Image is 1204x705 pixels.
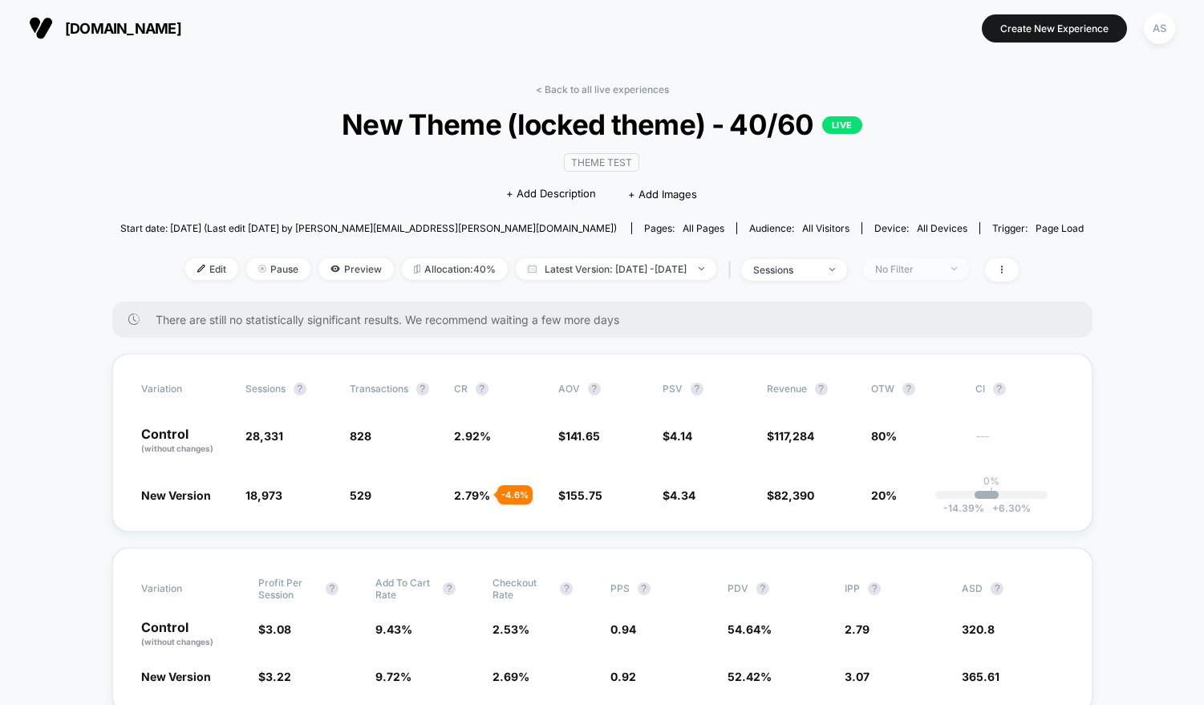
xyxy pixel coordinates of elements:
span: --- [975,432,1064,455]
span: ASD [962,582,983,594]
div: - 4.6 % [497,485,533,504]
span: Latest Version: [DATE] - [DATE] [516,258,716,280]
button: ? [991,582,1003,595]
span: 320.8 [962,622,995,636]
button: ? [416,383,429,395]
img: end [699,267,704,270]
span: all devices [917,222,967,234]
div: Audience: [749,222,849,234]
span: 80% [871,429,897,443]
button: Create New Experience [982,14,1127,43]
span: New Version [141,670,211,683]
span: $ [663,429,692,443]
img: end [951,267,957,270]
span: Profit Per Session [258,577,318,601]
span: 28,331 [245,429,283,443]
span: 2.79 % [454,488,490,502]
p: LIVE [822,116,862,134]
span: 9.43 % [375,622,412,636]
span: Checkout Rate [493,577,552,601]
span: 117,284 [774,429,814,443]
span: $ [767,429,814,443]
button: ? [815,383,828,395]
p: Control [141,427,229,455]
span: Add To Cart Rate [375,577,435,601]
span: -14.39 % [943,502,984,514]
span: New Version [141,488,211,502]
span: + Add Images [628,188,697,201]
span: 4.14 [670,429,692,443]
span: New Theme (locked theme) - 40/60 [168,107,1035,141]
span: Device: [861,222,979,234]
span: Page Load [1036,222,1084,234]
span: 828 [350,429,371,443]
span: AOV [558,383,580,395]
span: Sessions [245,383,286,395]
span: All Visitors [802,222,849,234]
span: Theme Test [564,153,639,172]
span: 9.72 % [375,670,411,683]
span: all pages [683,222,724,234]
span: Pause [246,258,310,280]
span: 3.22 [266,670,291,683]
a: < Back to all live experiences [536,83,669,95]
span: 2.79 [845,622,870,636]
div: AS [1144,13,1175,44]
img: end [258,265,266,273]
span: Revenue [767,383,807,395]
span: 141.65 [566,429,600,443]
span: $ [558,429,600,443]
span: Start date: [DATE] (Last edit [DATE] by [PERSON_NAME][EMAIL_ADDRESS][PERSON_NAME][DOMAIN_NAME]) [120,222,617,234]
span: [DOMAIN_NAME] [65,20,181,37]
span: 2.92 % [454,429,491,443]
span: Edit [185,258,238,280]
button: ? [560,582,573,595]
span: + [992,502,999,514]
span: Variation [141,383,229,395]
span: PSV [663,383,683,395]
img: end [829,268,835,271]
span: 18,973 [245,488,282,502]
span: 2.69 % [493,670,529,683]
img: Visually logo [29,16,53,40]
span: $ [258,622,291,636]
span: 6.30 % [984,502,1031,514]
img: edit [197,265,205,273]
span: There are still no statistically significant results. We recommend waiting a few more days [156,313,1060,326]
span: OTW [871,383,959,395]
span: Preview [318,258,394,280]
button: ? [993,383,1006,395]
span: CI [975,383,1064,395]
button: ? [443,582,456,595]
span: 4.34 [670,488,695,502]
span: $ [663,488,695,502]
span: 155.75 [566,488,602,502]
span: 52.42 % [728,670,772,683]
span: 0.94 [610,622,636,636]
span: PDV [728,582,748,594]
img: calendar [528,265,537,273]
span: 3.08 [266,622,291,636]
span: 2.53 % [493,622,529,636]
span: $ [767,488,814,502]
button: ? [476,383,488,395]
span: 54.64 % [728,622,772,636]
span: 3.07 [845,670,870,683]
span: + Add Description [506,186,596,202]
span: 82,390 [774,488,814,502]
span: Variation [141,577,229,601]
button: ? [868,582,881,595]
span: PPS [610,582,630,594]
p: 0% [983,475,999,487]
span: (without changes) [141,637,213,646]
p: | [990,487,993,499]
button: ? [756,582,769,595]
span: (without changes) [141,444,213,453]
span: 20% [871,488,897,502]
button: ? [588,383,601,395]
p: Control [141,621,242,648]
span: $ [558,488,602,502]
button: ? [294,383,306,395]
span: 0.92 [610,670,636,683]
button: [DOMAIN_NAME] [24,15,186,41]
